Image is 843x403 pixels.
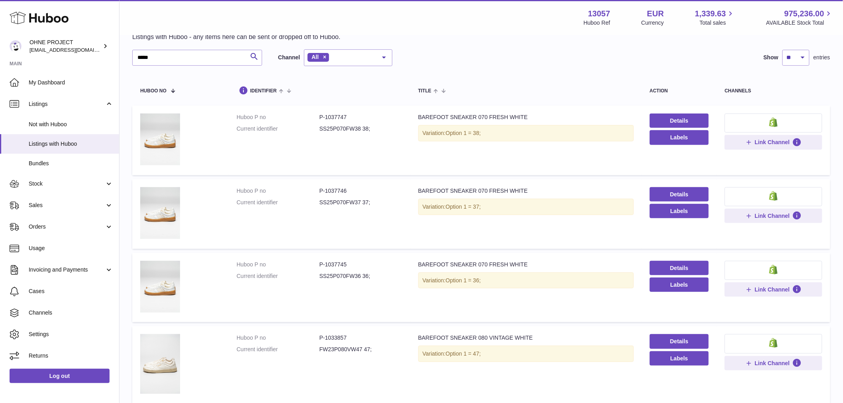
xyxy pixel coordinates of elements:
[700,19,735,27] span: Total sales
[132,33,341,41] p: Listings with Huboo - any items here can be sent or dropped off to Huboo.
[588,8,610,19] strong: 13057
[650,187,709,201] a: Details
[29,160,113,167] span: Bundles
[29,140,113,148] span: Listings with Huboo
[418,88,431,94] span: title
[650,204,709,218] button: Labels
[29,47,117,53] span: [EMAIL_ADDRESS][DOMAIN_NAME]
[140,261,180,313] img: BAREFOOT SNEAKER 070 FRESH WHITE
[140,88,167,94] span: Huboo no
[650,278,709,292] button: Labels
[29,352,113,360] span: Returns
[418,334,634,342] div: BAREFOOT SNEAKER 080 VINTAGE WHITE
[641,19,664,27] div: Currency
[650,351,709,366] button: Labels
[446,130,481,136] span: Option 1 = 38;
[418,187,634,195] div: BAREFOOT SNEAKER 070 FRESH WHITE
[725,282,822,297] button: Link Channel
[29,201,105,209] span: Sales
[650,334,709,348] a: Details
[695,8,726,19] span: 1,339.63
[418,346,634,362] div: Variation:
[237,261,320,268] dt: Huboo P no
[446,277,481,284] span: Option 1 = 36;
[418,113,634,121] div: BAREFOOT SNEAKER 070 FRESH WHITE
[29,39,101,54] div: OHNE PROJECT
[755,212,790,219] span: Link Channel
[29,79,113,86] span: My Dashboard
[755,286,790,293] span: Link Channel
[320,187,402,195] dd: P-1037746
[725,135,822,149] button: Link Channel
[650,113,709,128] a: Details
[312,54,319,60] span: All
[278,54,300,61] label: Channel
[769,265,778,274] img: shopify-small.png
[814,54,830,61] span: entries
[766,19,833,27] span: AVAILABLE Stock Total
[320,261,402,268] dd: P-1037745
[650,130,709,145] button: Labels
[320,346,402,353] dd: FW23P080VW47 47;
[725,88,822,94] div: channels
[769,191,778,201] img: shopify-small.png
[29,180,105,188] span: Stock
[320,113,402,121] dd: P-1037747
[766,8,833,27] a: 975,236.00 AVAILABLE Stock Total
[784,8,824,19] span: 975,236.00
[647,8,664,19] strong: EUR
[650,88,709,94] div: action
[140,187,180,239] img: BAREFOOT SNEAKER 070 FRESH WHITE
[237,113,320,121] dt: Huboo P no
[140,113,180,165] img: BAREFOOT SNEAKER 070 FRESH WHITE
[418,125,634,141] div: Variation:
[140,334,180,394] img: BAREFOOT SNEAKER 080 VINTAGE WHITE
[29,223,105,231] span: Orders
[237,199,320,206] dt: Current identifier
[650,261,709,275] a: Details
[237,272,320,280] dt: Current identifier
[320,334,402,342] dd: P-1033857
[250,88,277,94] span: identifier
[725,356,822,370] button: Link Channel
[418,261,634,268] div: BAREFOOT SNEAKER 070 FRESH WHITE
[446,350,481,357] span: Option 1 = 47;
[769,338,778,348] img: shopify-small.png
[418,272,634,289] div: Variation:
[320,125,402,133] dd: SS25P070FW38 38;
[764,54,778,61] label: Show
[29,266,105,274] span: Invoicing and Payments
[10,369,110,383] a: Log out
[446,203,481,210] span: Option 1 = 37;
[10,40,22,52] img: internalAdmin-13057@internal.huboo.com
[755,360,790,367] span: Link Channel
[237,187,320,195] dt: Huboo P no
[29,288,113,295] span: Cases
[29,245,113,252] span: Usage
[29,331,113,338] span: Settings
[29,121,113,128] span: Not with Huboo
[29,100,105,108] span: Listings
[725,209,822,223] button: Link Channel
[695,8,735,27] a: 1,339.63 Total sales
[237,125,320,133] dt: Current identifier
[755,139,790,146] span: Link Channel
[237,334,320,342] dt: Huboo P no
[29,309,113,317] span: Channels
[584,19,610,27] div: Huboo Ref
[418,199,634,215] div: Variation:
[237,346,320,353] dt: Current identifier
[769,117,778,127] img: shopify-small.png
[320,199,402,206] dd: SS25P070FW37 37;
[320,272,402,280] dd: SS25P070FW36 36;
